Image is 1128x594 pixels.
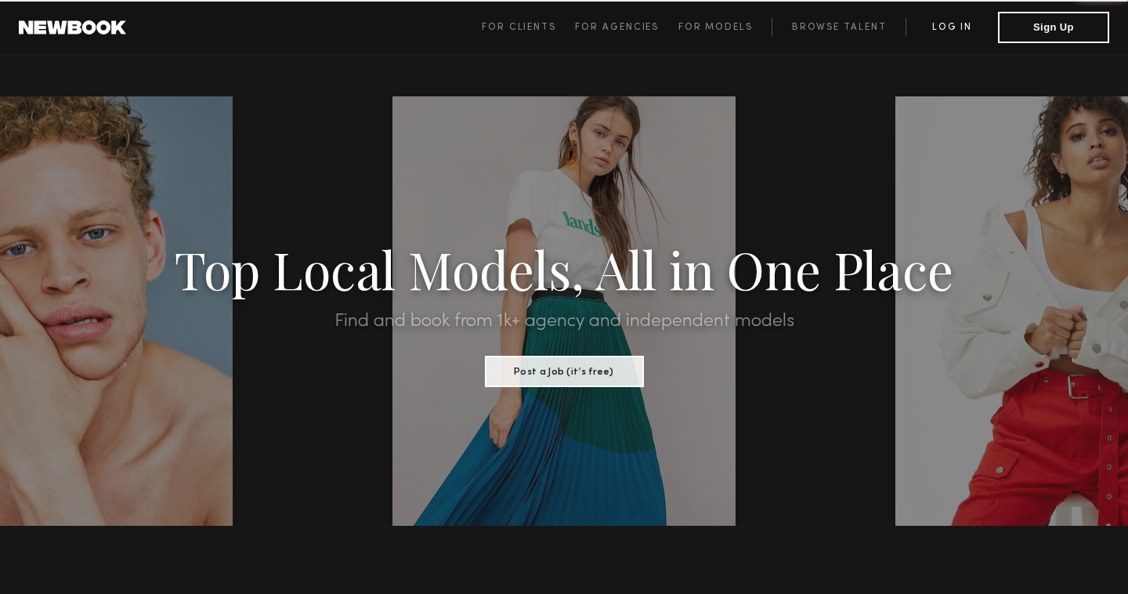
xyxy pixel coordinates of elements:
a: Log in [906,18,998,37]
span: For Clients [482,23,556,32]
span: For Agencies [575,23,659,32]
a: For Clients [482,18,575,37]
h1: Top Local Models, All in One Place [85,244,1043,293]
h2: Find and book from 1k+ agency and independent models [85,312,1043,331]
a: Post a Job (it’s free) [485,361,644,378]
button: Post a Job (it’s free) [485,356,644,387]
a: For Models [678,18,772,37]
span: For Models [678,23,753,32]
a: For Agencies [575,18,678,37]
a: Browse Talent [772,18,906,37]
button: Sign Up [998,12,1109,43]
